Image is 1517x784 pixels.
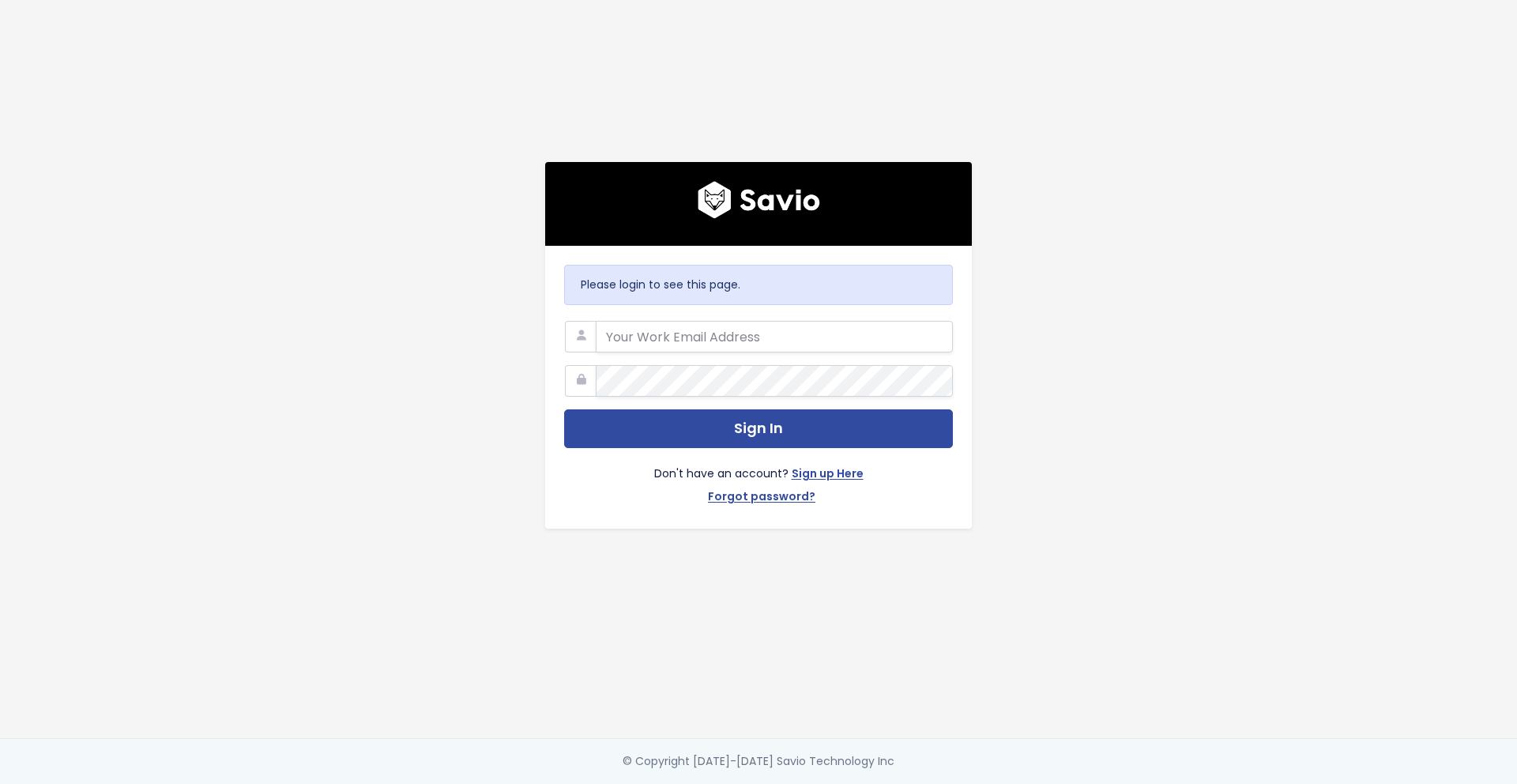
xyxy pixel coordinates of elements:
div: © Copyright [DATE]-[DATE] Savio Technology Inc [623,752,894,771]
button: Sign In [564,409,953,448]
img: logo600x187.a314fd40982d.png [698,181,820,219]
a: Sign up Here [792,464,864,487]
input: Your Work Email Address [596,321,953,352]
a: Forgot password? [708,487,815,510]
p: Please login to see this page. [581,275,936,295]
div: Don't have an account? [564,448,953,510]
